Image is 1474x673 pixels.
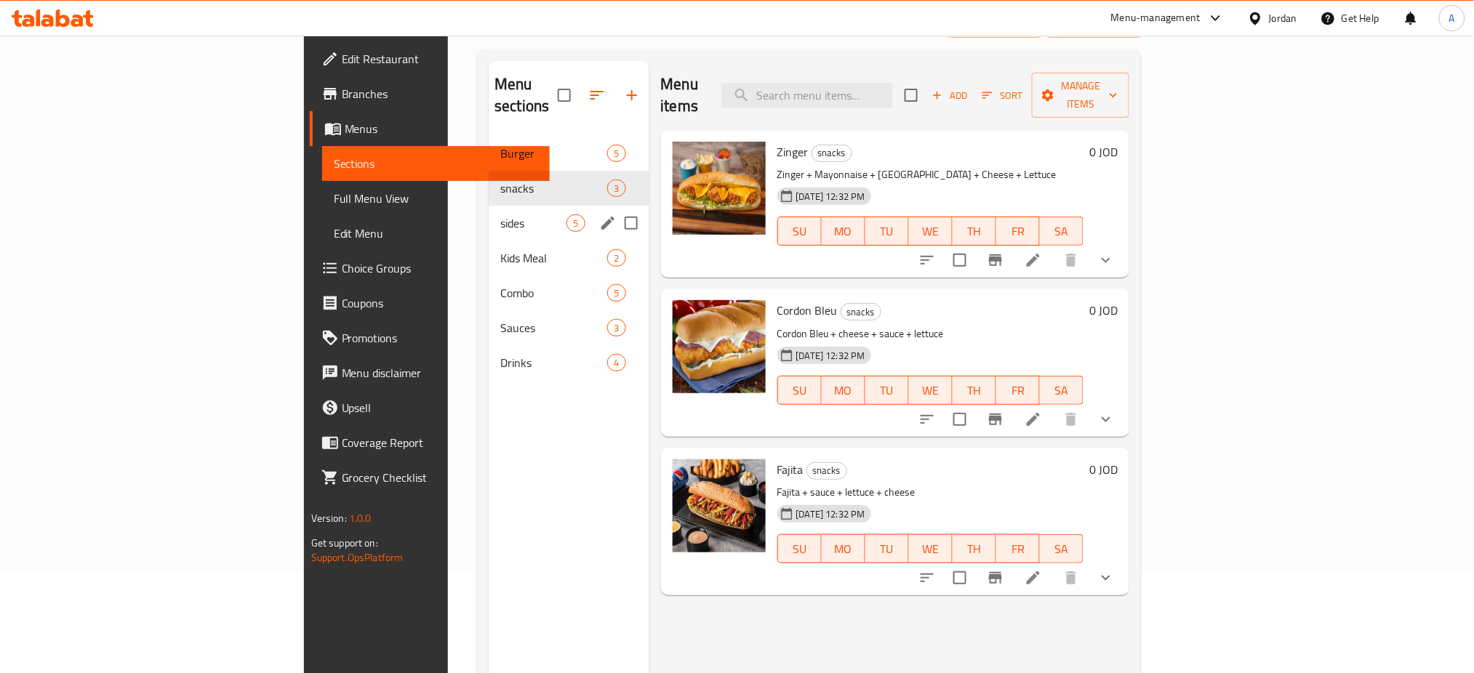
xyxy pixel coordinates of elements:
button: Add section [614,78,649,113]
span: Sort sections [580,78,614,113]
span: Edit Menu [334,225,539,242]
button: delete [1054,243,1089,278]
span: Sort items [973,84,1032,107]
span: SU [784,221,816,242]
span: 3 [608,321,625,335]
a: Upsell [310,390,550,425]
span: snacks [807,462,846,479]
button: SU [777,534,822,563]
a: Edit menu item [1025,569,1042,587]
span: WE [915,221,947,242]
p: Fajita + sauce + lettuce + cheese [777,483,1084,501]
span: WE [915,539,947,560]
div: snacks [806,462,847,480]
span: Full Menu View [334,190,539,207]
div: items [607,145,625,162]
a: Promotions [310,321,550,355]
button: edit [597,212,619,234]
button: delete [1054,560,1089,595]
span: Version: [311,509,347,528]
button: SA [1040,376,1084,405]
span: SA [1046,539,1078,560]
p: Zinger + Mayonnaise + [GEOGRAPHIC_DATA] + Cheese + Lettuce [777,166,1084,184]
span: Select to update [945,245,975,275]
h6: 0 JOD [1089,300,1118,321]
img: Zinger [673,142,766,235]
span: Select section [896,80,926,110]
span: TU [871,221,903,242]
span: Burger [500,145,607,162]
button: FR [996,217,1040,246]
span: Combo [500,284,607,302]
span: 5 [608,286,625,300]
button: show more [1089,402,1123,437]
span: 4 [608,356,625,370]
div: Kids Meal2 [489,241,649,275]
span: SA [1046,380,1078,401]
img: Fajita [673,459,766,552]
a: Coverage Report [310,425,550,460]
span: Upsell [342,399,539,416]
button: Manage items [1032,73,1129,118]
svg: Show Choices [1097,411,1115,428]
div: Drinks [500,354,607,371]
button: TU [865,217,909,246]
span: Choice Groups [342,259,539,277]
button: SA [1040,217,1084,246]
div: Menu-management [1111,9,1201,27]
span: Select all sections [549,80,580,110]
button: SU [777,217,822,246]
div: items [566,214,585,232]
span: Add [930,87,969,104]
span: 1.0.0 [349,509,372,528]
span: 5 [608,147,625,161]
a: Branches [310,76,550,111]
button: show more [1089,560,1123,595]
span: sides [500,214,566,232]
span: WE [915,380,947,401]
div: items [607,354,625,371]
h2: Menu items [661,73,705,117]
span: Zinger [777,141,809,163]
span: 2 [608,251,625,265]
span: Add item [926,84,973,107]
a: Edit menu item [1025,251,1042,269]
a: Grocery Checklist [310,460,550,495]
span: Kids Meal [500,249,607,267]
button: sort-choices [910,560,945,595]
button: SA [1040,534,1084,563]
span: Select to update [945,404,975,435]
button: show more [1089,243,1123,278]
svg: Show Choices [1097,251,1115,269]
button: FR [996,534,1040,563]
nav: Menu sections [489,130,649,386]
button: WE [909,376,953,405]
span: SU [784,539,816,560]
span: [DATE] 12:32 PM [790,190,871,203]
div: items [607,249,625,267]
span: Menu disclaimer [342,364,539,382]
span: FR [1002,380,1034,401]
button: FR [996,376,1040,405]
button: delete [1054,402,1089,437]
span: Sections [334,155,539,172]
span: Select to update [945,563,975,593]
span: snacks [841,304,881,321]
button: TH [953,534,996,563]
span: [DATE] 12:32 PM [790,349,871,363]
span: Edit Restaurant [342,50,539,68]
span: SU [784,380,816,401]
span: TH [958,221,990,242]
a: Menu disclaimer [310,355,550,390]
button: MO [822,534,865,563]
button: TU [865,534,909,563]
span: TU [871,539,903,560]
a: Menus [310,111,550,146]
span: FR [1002,221,1034,242]
span: Promotions [342,329,539,347]
a: Support.OpsPlatform [311,548,404,567]
span: Cordon Bleu [777,299,838,321]
span: SA [1046,221,1078,242]
h6: 0 JOD [1089,142,1118,162]
button: Branch-specific-item [978,243,1013,278]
